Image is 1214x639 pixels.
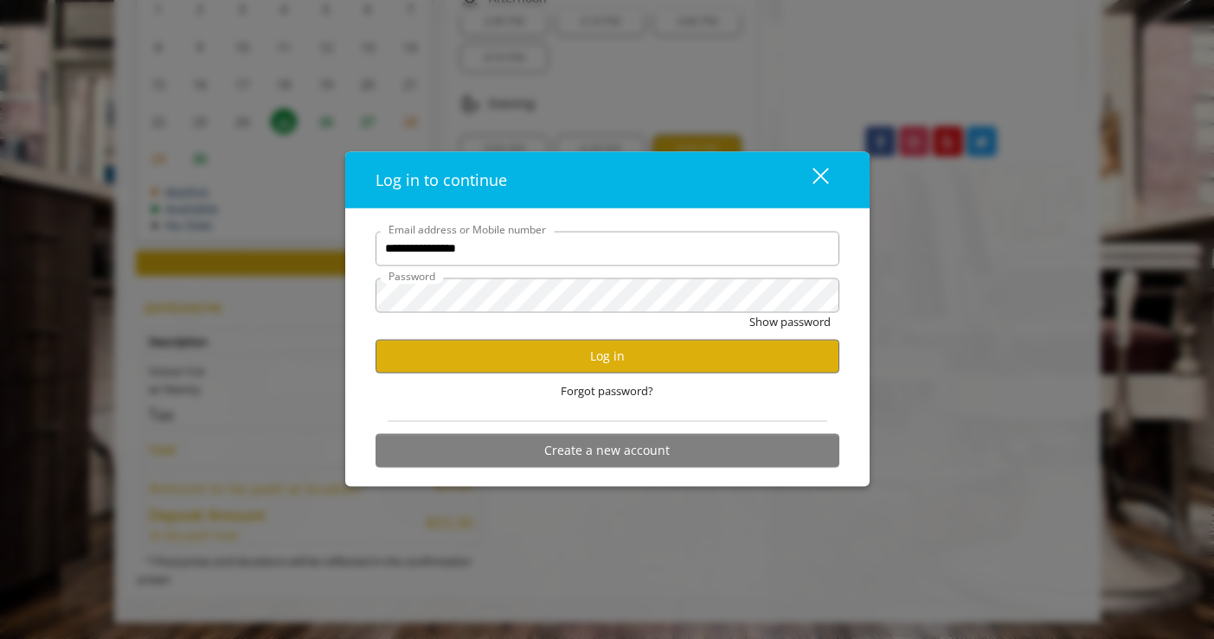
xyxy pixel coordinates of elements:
[780,162,839,197] button: close dialog
[749,312,831,330] button: Show password
[376,278,839,312] input: Password
[793,167,827,193] div: close dialog
[376,433,839,467] button: Create a new account
[376,339,839,373] button: Log in
[561,381,653,399] span: Forgot password?
[376,169,507,189] span: Log in to continue
[380,220,555,237] label: Email address or Mobile number
[376,231,839,265] input: Email address or Mobile number
[380,267,444,284] label: Password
